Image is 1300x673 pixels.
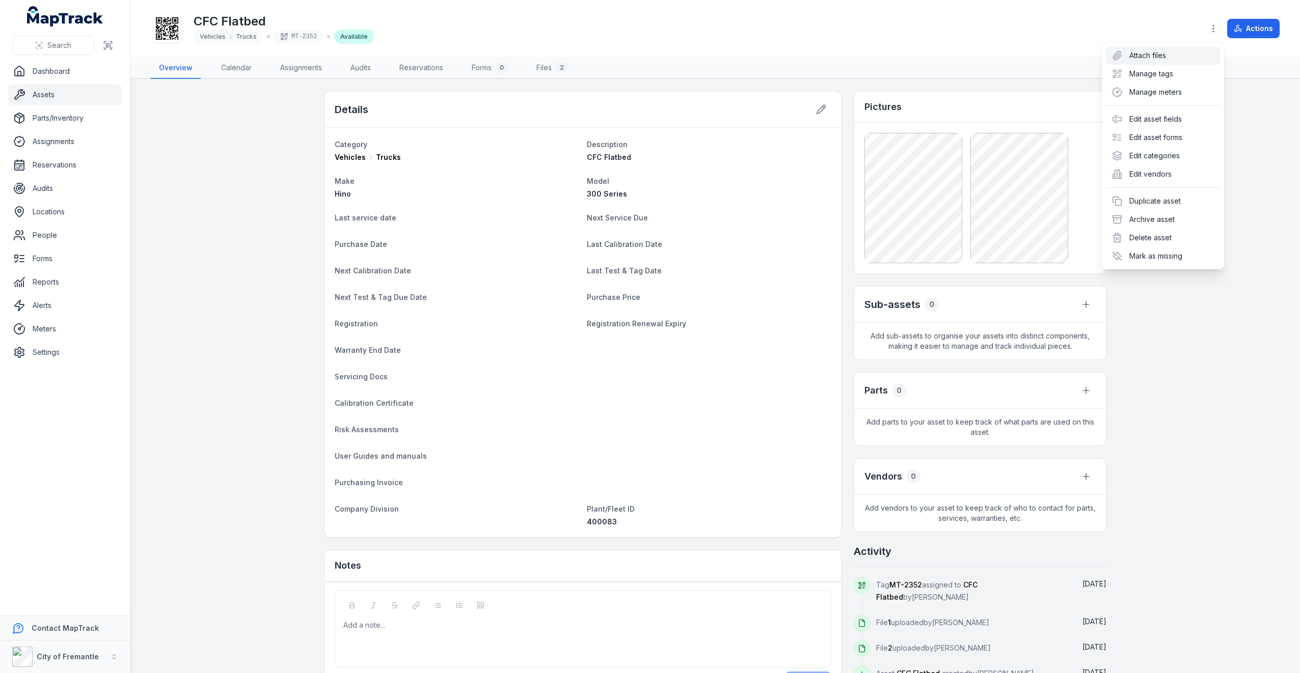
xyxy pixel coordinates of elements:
div: Edit asset forms [1106,128,1220,147]
div: Edit asset fields [1106,110,1220,128]
div: Manage meters [1106,83,1220,101]
div: Archive asset [1106,210,1220,229]
div: Duplicate asset [1106,192,1220,210]
div: Mark as missing [1106,247,1220,265]
div: Attach files [1106,46,1220,65]
div: Edit categories [1106,147,1220,165]
div: Manage tags [1106,65,1220,83]
div: Edit vendors [1106,165,1220,183]
div: Delete asset [1106,229,1220,247]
